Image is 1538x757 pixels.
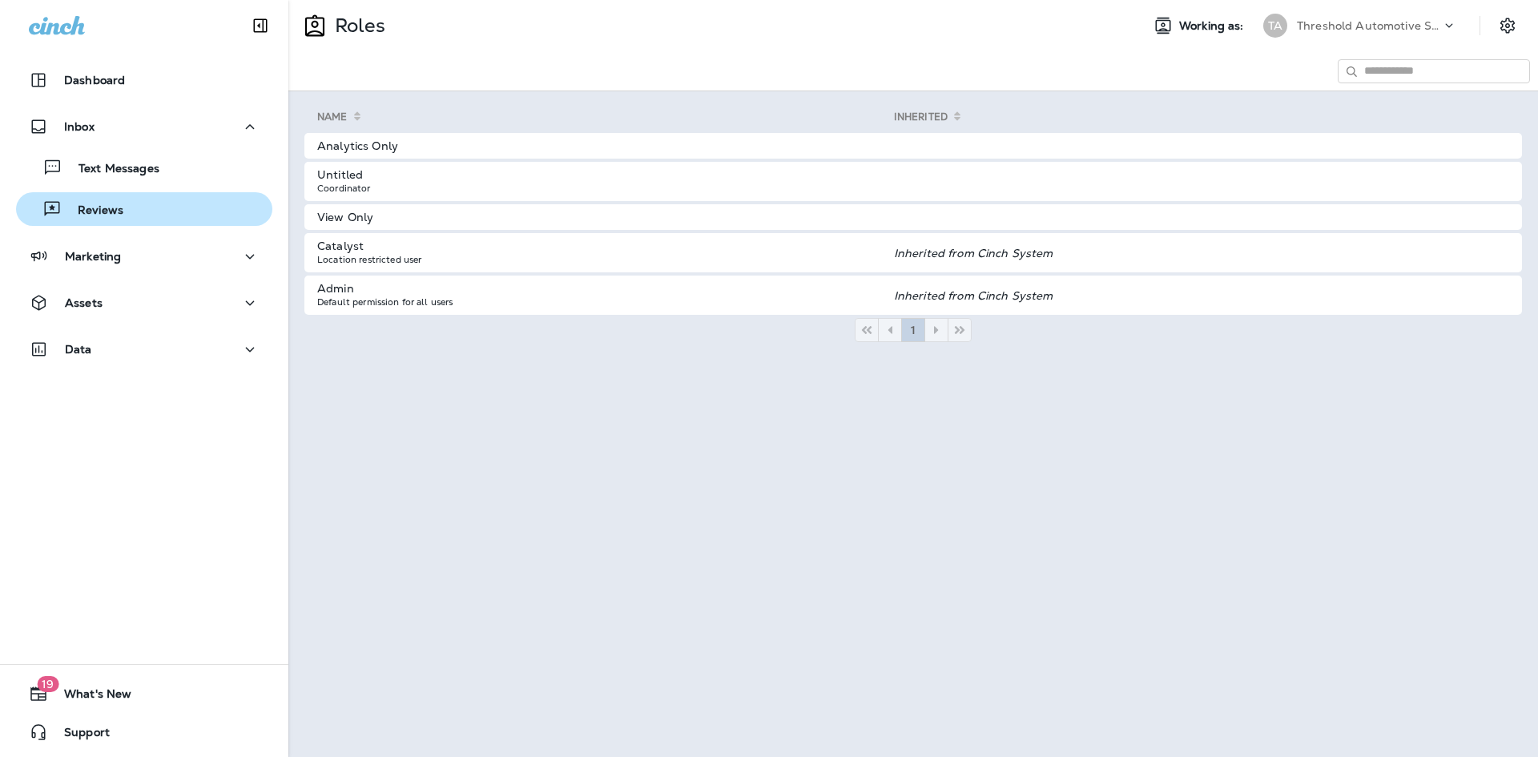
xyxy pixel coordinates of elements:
[16,240,272,272] button: Marketing
[16,678,272,710] button: 19What's New
[304,111,894,130] th: Name
[64,120,95,133] p: Inbox
[16,111,272,143] button: Inbox
[48,726,110,745] span: Support
[328,14,385,38] p: Roles
[304,276,894,315] td: Admin
[304,204,894,230] td: View Only
[48,687,131,707] span: What's New
[16,716,272,748] button: Support
[317,296,453,308] small: Default permission for all users
[65,296,103,309] p: Assets
[65,250,121,263] p: Marketing
[317,183,371,194] small: Coordinator
[910,324,916,336] span: 1
[16,192,272,226] button: Reviews
[16,287,272,319] button: Assets
[317,254,421,265] small: Location restricted user
[894,111,1522,130] th: Inherited
[1263,14,1287,38] div: TA
[304,162,894,201] td: Untitled
[62,203,123,219] p: Reviews
[16,64,272,96] button: Dashboard
[238,10,283,42] button: Collapse Sidebar
[37,676,58,692] span: 19
[64,74,125,87] p: Dashboard
[1179,19,1247,33] span: Working as:
[1493,11,1522,40] button: Settings
[16,151,272,184] button: Text Messages
[304,233,894,272] td: Catalyst
[62,162,159,177] p: Text Messages
[65,343,92,356] p: Data
[1297,19,1441,32] p: Threshold Automotive Service dba Grease Monkey
[894,246,1053,260] em: Inherited from Cinch System
[16,333,272,365] button: Data
[894,288,1053,303] em: Inherited from Cinch System
[901,318,925,342] button: 1
[304,133,894,159] td: Analytics Only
